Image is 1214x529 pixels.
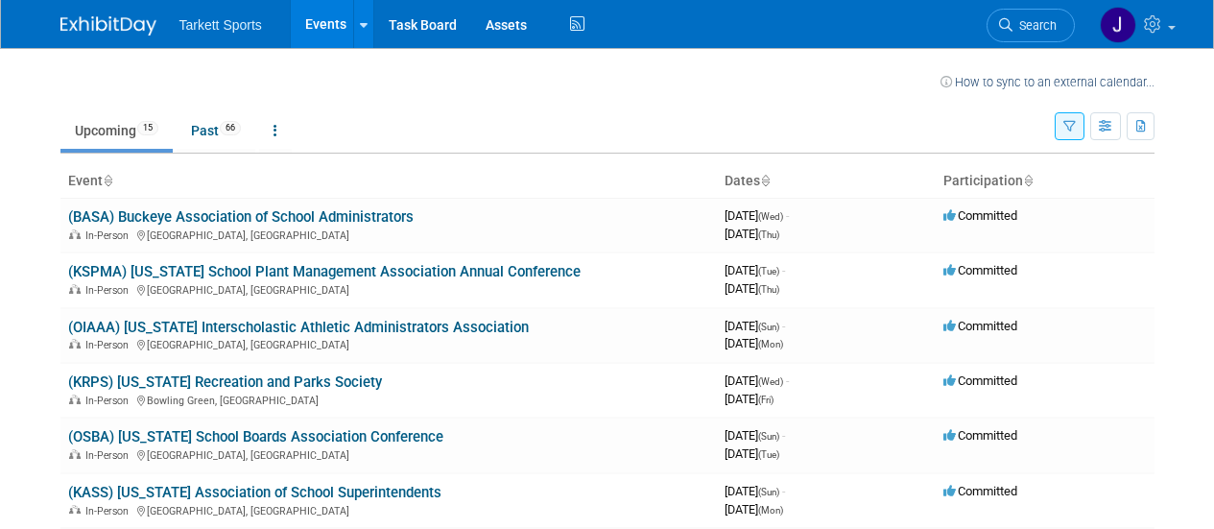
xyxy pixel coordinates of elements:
span: [DATE] [725,484,785,498]
span: (Sun) [758,322,779,332]
img: ExhibitDay [60,16,156,36]
span: - [786,208,789,223]
span: In-Person [85,229,134,242]
span: Tarkett Sports [179,17,262,33]
span: - [782,319,785,333]
a: Upcoming15 [60,112,173,149]
span: In-Person [85,505,134,517]
span: - [786,373,789,388]
div: Bowling Green, [GEOGRAPHIC_DATA] [68,392,709,407]
span: - [782,263,785,277]
div: [GEOGRAPHIC_DATA], [GEOGRAPHIC_DATA] [68,446,709,462]
span: [DATE] [725,281,779,296]
span: Committed [943,208,1017,223]
img: In-Person Event [69,339,81,349]
th: Dates [717,165,936,198]
span: [DATE] [725,373,789,388]
a: Sort by Participation Type [1023,173,1033,188]
a: (OSBA) [US_STATE] School Boards Association Conference [68,428,443,445]
span: In-Person [85,449,134,462]
span: - [782,428,785,443]
span: [DATE] [725,208,789,223]
a: (KSPMA) [US_STATE] School Plant Management Association Annual Conference [68,263,581,280]
span: [DATE] [725,502,783,517]
span: [DATE] [725,428,785,443]
span: (Sun) [758,487,779,497]
a: Past66 [177,112,255,149]
a: Search [987,9,1075,42]
span: [DATE] [725,319,785,333]
a: (OIAAA) [US_STATE] Interscholastic Athletic Administrators Association [68,319,529,336]
span: 66 [220,121,241,135]
span: (Tue) [758,449,779,460]
a: (KRPS) [US_STATE] Recreation and Parks Society [68,373,382,391]
img: In-Person Event [69,449,81,459]
span: (Mon) [758,339,783,349]
span: Committed [943,263,1017,277]
th: Event [60,165,717,198]
span: - [782,484,785,498]
span: (Mon) [758,505,783,516]
span: Search [1012,18,1057,33]
span: Committed [943,428,1017,443]
span: [DATE] [725,392,774,406]
span: In-Person [85,284,134,297]
span: In-Person [85,395,134,407]
img: In-Person Event [69,395,81,404]
span: Committed [943,319,1017,333]
span: (Thu) [758,229,779,240]
span: Committed [943,373,1017,388]
a: Sort by Start Date [760,173,770,188]
span: In-Person [85,339,134,351]
span: Committed [943,484,1017,498]
img: In-Person Event [69,284,81,294]
img: JC Field [1100,7,1136,43]
span: (Wed) [758,376,783,387]
div: [GEOGRAPHIC_DATA], [GEOGRAPHIC_DATA] [68,336,709,351]
img: In-Person Event [69,229,81,239]
span: (Tue) [758,266,779,277]
div: [GEOGRAPHIC_DATA], [GEOGRAPHIC_DATA] [68,227,709,242]
a: (BASA) Buckeye Association of School Administrators [68,208,414,226]
span: 15 [137,121,158,135]
span: (Sun) [758,431,779,442]
img: In-Person Event [69,505,81,515]
span: [DATE] [725,227,779,241]
span: [DATE] [725,263,785,277]
div: [GEOGRAPHIC_DATA], [GEOGRAPHIC_DATA] [68,281,709,297]
span: [DATE] [725,336,783,350]
a: Sort by Event Name [103,173,112,188]
span: (Wed) [758,211,783,222]
a: (KASS) [US_STATE] Association of School Superintendents [68,484,441,501]
a: How to sync to an external calendar... [940,75,1154,89]
span: [DATE] [725,446,779,461]
div: [GEOGRAPHIC_DATA], [GEOGRAPHIC_DATA] [68,502,709,517]
span: (Fri) [758,395,774,405]
th: Participation [936,165,1154,198]
span: (Thu) [758,284,779,295]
